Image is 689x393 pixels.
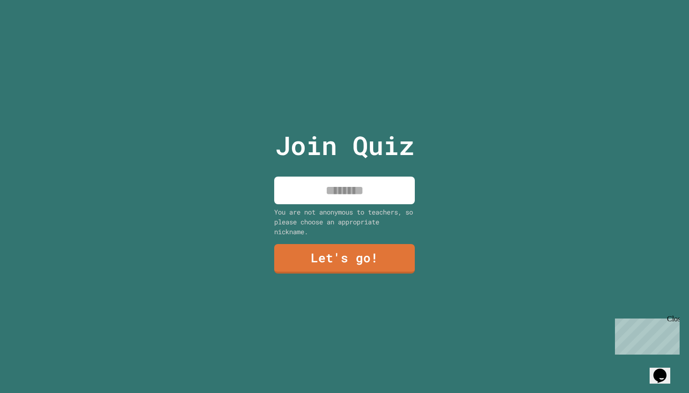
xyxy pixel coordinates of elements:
[4,4,65,59] div: Chat with us now!Close
[274,244,415,274] a: Let's go!
[650,356,680,384] iframe: chat widget
[611,315,680,355] iframe: chat widget
[274,207,415,237] div: You are not anonymous to teachers, so please choose an appropriate nickname.
[275,126,414,165] p: Join Quiz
